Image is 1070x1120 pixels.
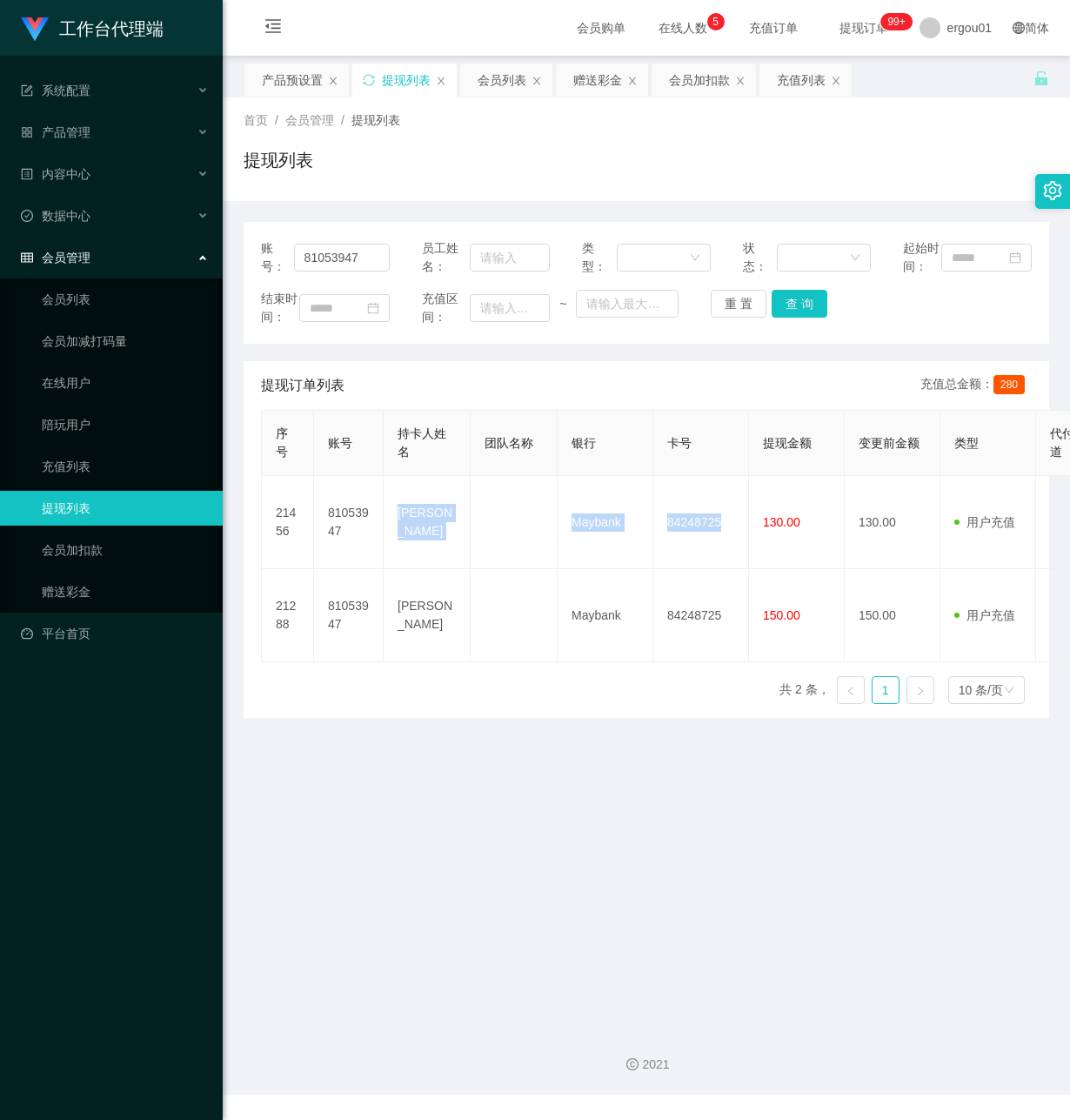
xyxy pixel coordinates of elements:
i: 图标: down [850,252,860,265]
i: 图标: setting [1043,181,1062,200]
div: 充值总金额： [920,375,1032,396]
a: 提现列表 [42,491,209,526]
span: 序号 [276,426,288,459]
span: 类型： [582,239,617,276]
i: 图标: form [21,84,33,97]
h1: 工作台代理端 [59,1,164,57]
span: 充值区间： [422,290,470,326]
img: logo.9652507e.png [21,17,49,42]
td: 150.00 [845,569,940,662]
span: 会员管理 [21,251,90,265]
td: 84248725 [653,476,749,569]
sup: 1111 [880,13,912,30]
span: 提现订单列表 [261,375,344,396]
span: 会员管理 [285,113,334,127]
a: 陪玩用户 [42,407,209,442]
button: 查 询 [772,290,827,318]
i: 图标: close [436,76,446,86]
span: 产品管理 [21,125,90,139]
a: 充值列表 [42,449,209,484]
span: 银行 [572,436,596,450]
span: 提现订单 [831,22,897,34]
span: 提现列表 [351,113,400,127]
li: 1 [872,676,899,704]
a: 工作台代理端 [21,21,164,35]
li: 共 2 条， [779,676,830,704]
div: 赠送彩金 [573,64,622,97]
td: 21288 [262,569,314,662]
a: 会员加扣款 [42,533,209,567]
span: 变更前金额 [859,436,920,450]
i: 图标: menu-fold [244,1,303,57]
td: 81053947 [314,569,384,662]
span: 用户充值 [954,608,1015,622]
span: 账号 [328,436,352,450]
input: 请输入最小值为 [470,294,550,322]
span: 150.00 [763,608,800,622]
i: 图标: appstore-o [21,126,33,138]
a: 会员加减打码量 [42,324,209,359]
div: 会员列表 [478,64,526,97]
span: / [275,113,278,127]
i: 图标: right [915,686,926,696]
div: 充值列表 [777,64,826,97]
i: 图标: table [21,251,33,264]
i: 图标: close [831,76,841,86]
span: 结束时间： [261,290,299,326]
span: 类型 [954,436,979,450]
div: 2021 [237,1056,1056,1074]
span: / [341,113,344,127]
sup: 5 [707,13,725,30]
i: 图标: left [846,686,856,696]
span: 系统配置 [21,84,90,97]
i: 图标: close [735,76,746,86]
a: 在线用户 [42,366,209,400]
a: 1 [873,677,899,703]
input: 请输入最大值为 [576,290,678,318]
span: 在线人数 [650,22,716,34]
i: 图标: calendar [367,302,379,314]
i: 图标: down [1004,685,1014,697]
li: 上一页 [837,676,865,704]
td: Maybank [558,569,653,662]
i: 图标: close [627,76,638,86]
div: 产品预设置 [262,64,323,97]
div: 会员加扣款 [669,64,730,97]
i: 图标: unlock [1033,70,1049,86]
span: 130.00 [763,515,800,529]
a: 赠送彩金 [42,574,209,609]
span: 账号： [261,239,294,276]
span: 状态： [743,239,778,276]
span: 提现金额 [763,436,812,450]
td: 21456 [262,476,314,569]
td: 81053947 [314,476,384,569]
span: 首页 [244,113,268,127]
input: 请输入 [470,244,550,272]
span: 充值订单 [740,22,806,34]
span: 数据中心 [21,209,90,223]
span: 团队名称 [485,436,533,450]
h1: 提现列表 [244,147,313,173]
td: 84248725 [653,569,749,662]
i: 图标: sync [363,74,375,86]
a: 会员列表 [42,282,209,317]
i: 图标: close [532,76,542,86]
span: 280 [993,375,1025,394]
td: [PERSON_NAME] [384,476,471,569]
button: 重 置 [711,290,766,318]
span: 用户充值 [954,515,1015,529]
span: 卡号 [667,436,692,450]
i: 图标: close [328,76,338,86]
i: 图标: down [690,252,700,265]
i: 图标: global [1013,22,1025,34]
span: 起始时间： [903,239,941,276]
i: 图标: profile [21,168,33,180]
a: 图标: dashboard平台首页 [21,616,209,651]
td: 130.00 [845,476,940,569]
div: 10 条/页 [959,677,1003,703]
span: ~ [550,295,576,313]
div: 提现列表 [382,64,431,97]
p: 5 [712,13,719,30]
input: 请输入 [294,244,390,272]
i: 图标: calendar [1009,251,1021,264]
